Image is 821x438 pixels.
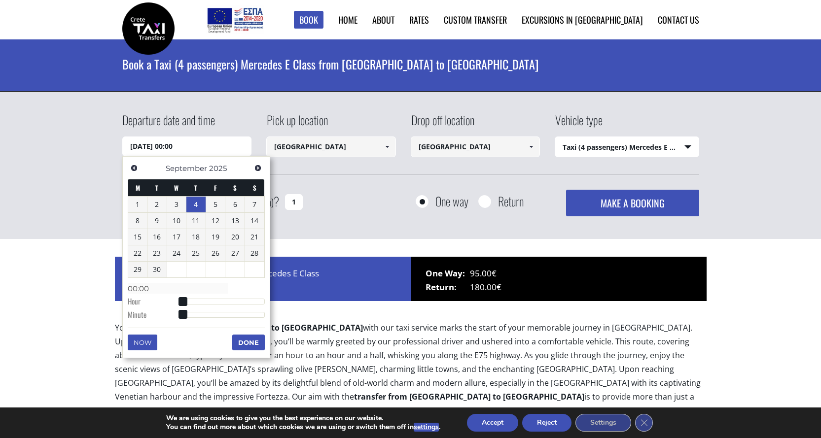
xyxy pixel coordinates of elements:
[225,213,245,229] a: 13
[128,309,182,322] dt: Minute
[115,257,411,301] div: Price for 1 x Taxi (4 passengers) Mercedes E Class
[555,111,603,136] label: Vehicle type
[411,111,474,136] label: Drop off location
[206,229,225,245] a: 19
[206,213,225,229] a: 12
[186,229,206,245] a: 18
[155,183,158,193] span: Tuesday
[115,321,707,426] p: Your with our taxi service marks the start of your memorable journey in [GEOGRAPHIC_DATA]. Upon y...
[338,13,357,26] a: Home
[206,5,264,34] img: e-bannersEUERDF180X90.jpg
[225,197,245,212] a: 6
[128,262,147,277] a: 29
[245,197,264,212] a: 7
[245,229,264,245] a: 21
[167,197,186,212] a: 3
[186,245,206,261] a: 25
[411,136,540,157] input: Select drop-off location
[245,213,264,229] a: 14
[409,13,429,26] a: Rates
[128,296,182,309] dt: Hour
[225,245,245,261] a: 27
[435,195,468,207] label: One way
[467,414,518,432] button: Accept
[522,414,571,432] button: Reject
[426,267,470,280] span: One Way:
[372,13,394,26] a: About
[225,229,245,245] a: 20
[498,195,524,207] label: Return
[426,280,470,294] span: Return:
[122,39,699,89] h1: Book a Taxi (4 passengers) Mercedes E Class from [GEOGRAPHIC_DATA] to [GEOGRAPHIC_DATA]
[555,137,699,158] span: Taxi (4 passengers) Mercedes E Class
[186,197,206,212] a: 4
[254,164,262,172] span: Next
[253,183,256,193] span: Sunday
[174,183,178,193] span: Wednesday
[166,414,440,423] p: We are using cookies to give you the best experience on our website.
[136,183,140,193] span: Monday
[354,391,584,402] b: transfer from [GEOGRAPHIC_DATA] to [GEOGRAPHIC_DATA]
[232,335,265,350] button: Done
[128,162,141,175] a: Previous
[522,13,643,26] a: Excursions in [GEOGRAPHIC_DATA]
[294,11,323,29] a: Book
[206,245,225,261] a: 26
[128,197,147,212] a: 1
[122,2,175,55] img: Crete Taxi Transfers | Book a Taxi transfer from Heraklion airport to Rethymnon city | Crete Taxi...
[266,111,328,136] label: Pick up location
[209,164,227,173] span: 2025
[166,423,440,432] p: You can find out more about which cookies we are using or switch them off in .
[233,183,237,193] span: Saturday
[128,213,147,229] a: 8
[523,136,539,157] a: Show All Items
[167,213,186,229] a: 10
[379,136,395,157] a: Show All Items
[147,245,167,261] a: 23
[130,164,138,172] span: Previous
[245,245,264,261] a: 28
[411,257,707,301] div: 95.00€ 180.00€
[444,13,507,26] a: Custom Transfer
[566,190,699,216] button: MAKE A BOOKING
[575,414,631,432] button: Settings
[167,245,186,261] a: 24
[214,183,217,193] span: Friday
[147,229,167,245] a: 16
[128,335,157,350] button: Now
[122,111,215,136] label: Departure date and time
[166,164,207,173] span: September
[128,229,147,245] a: 15
[414,423,439,432] button: settings
[147,262,167,277] a: 30
[194,183,197,193] span: Thursday
[635,414,653,432] button: Close GDPR Cookie Banner
[266,136,396,157] input: Select pickup location
[206,197,225,212] a: 5
[122,22,175,33] a: Crete Taxi Transfers | Book a Taxi transfer from Heraklion airport to Rethymnon city | Crete Taxi...
[147,197,167,212] a: 2
[186,213,206,229] a: 11
[658,13,699,26] a: Contact us
[167,229,186,245] a: 17
[251,162,265,175] a: Next
[128,245,147,261] a: 22
[147,213,167,229] a: 9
